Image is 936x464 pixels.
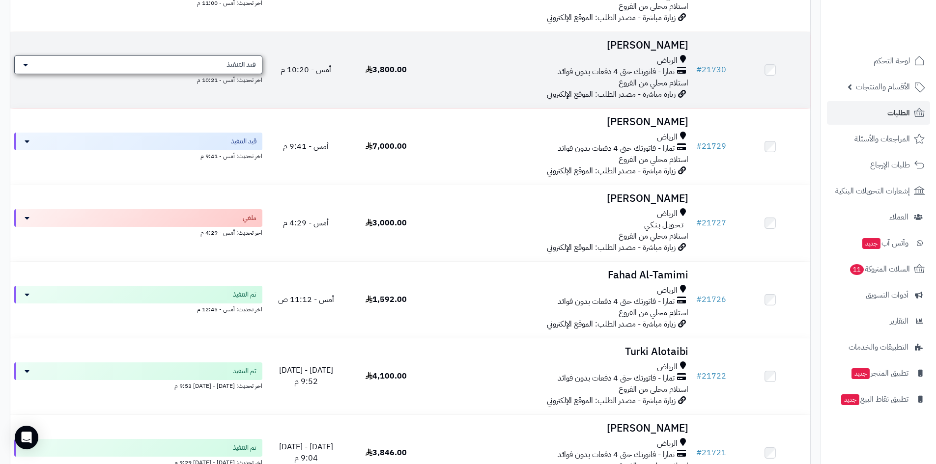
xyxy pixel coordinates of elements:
span: الرياض [657,55,678,66]
h3: Fahad Al-Tamimi [430,270,688,281]
div: اخر تحديث: أمس - 12:45 م [14,303,262,314]
span: # [696,370,702,382]
div: اخر تحديث: أمس - 9:41 م [14,150,262,161]
h3: [PERSON_NAME] [430,40,688,51]
a: أدوات التسويق [827,283,930,307]
span: الطلبات [887,106,910,120]
span: السلات المتروكة [849,262,910,276]
span: جديد [851,368,870,379]
span: التقارير [890,314,908,328]
a: #21722 [696,370,726,382]
span: استلام محلي من الفروع [619,77,688,89]
span: استلام محلي من الفروع [619,0,688,12]
span: زيارة مباشرة - مصدر الطلب: الموقع الإلكتروني [547,395,676,407]
span: [DATE] - [DATE] 9:52 م [279,364,333,387]
a: المراجعات والأسئلة [827,127,930,151]
span: أمس - 4:29 م [283,217,329,229]
span: العملاء [889,210,908,224]
a: #21730 [696,64,726,76]
span: أدوات التسويق [866,288,908,302]
a: إشعارات التحويلات البنكية [827,179,930,203]
div: اخر تحديث: أمس - 4:29 م [14,227,262,237]
span: جديد [841,394,859,405]
a: #21721 [696,447,726,459]
h3: [PERSON_NAME] [430,423,688,434]
span: زيارة مباشرة - مصدر الطلب: الموقع الإلكتروني [547,88,676,100]
span: 4,100.00 [366,370,407,382]
a: وآتس آبجديد [827,231,930,255]
span: تطبيق نقاط البيع [840,392,908,406]
span: جديد [862,238,880,249]
span: 3,800.00 [366,64,407,76]
span: تمارا - فاتورتك حتى 4 دفعات بدون فوائد [558,373,675,384]
a: #21729 [696,140,726,152]
span: # [696,447,702,459]
span: 7,000.00 [366,140,407,152]
a: تطبيق المتجرجديد [827,361,930,385]
span: 3,000.00 [366,217,407,229]
span: زيارة مباشرة - مصدر الطلب: الموقع الإلكتروني [547,165,676,177]
span: المراجعات والأسئلة [854,132,910,146]
span: استلام محلي من الفروع [619,383,688,395]
span: أمس - 9:41 م [283,140,329,152]
span: استلام محلي من الفروع [619,154,688,165]
span: الأقسام والمنتجات [856,80,910,94]
span: إشعارات التحويلات البنكية [835,184,910,198]
span: الرياض [657,208,678,219]
span: زيارة مباشرة - مصدر الطلب: الموقع الإلكتروني [547,318,676,330]
span: تم التنفيذ [233,443,256,453]
span: الرياض [657,285,678,296]
span: تـحـويـل بـنـكـي [644,219,683,231]
a: السلات المتروكة11 [827,257,930,281]
span: 1,592.00 [366,294,407,305]
span: تمارا - فاتورتك حتى 4 دفعات بدون فوائد [558,296,675,307]
span: تمارا - فاتورتك حتى 4 دفعات بدون فوائد [558,66,675,78]
span: وآتس آب [861,236,908,250]
span: قيد التنفيذ [231,136,256,146]
a: التطبيقات والخدمات [827,335,930,359]
span: الرياض [657,438,678,449]
span: الرياض [657,361,678,373]
span: 11 [850,264,864,275]
span: أمس - 11:12 ص [278,294,334,305]
span: [DATE] - [DATE] 9:04 م [279,441,333,464]
span: ملغي [243,213,256,223]
span: تمارا - فاتورتك حتى 4 دفعات بدون فوائد [558,449,675,461]
a: تطبيق نقاط البيعجديد [827,387,930,411]
span: تمارا - فاتورتك حتى 4 دفعات بدون فوائد [558,143,675,154]
a: لوحة التحكم [827,49,930,73]
span: # [696,217,702,229]
span: استلام محلي من الفروع [619,307,688,319]
div: اخر تحديث: [DATE] - [DATE] 9:53 م [14,380,262,390]
span: الرياض [657,132,678,143]
h3: [PERSON_NAME] [430,116,688,128]
a: طلبات الإرجاع [827,153,930,177]
span: زيارة مباشرة - مصدر الطلب: الموقع الإلكتروني [547,12,676,24]
div: Open Intercom Messenger [15,426,38,449]
img: logo-2.png [869,22,927,43]
span: # [696,140,702,152]
span: زيارة مباشرة - مصدر الطلب: الموقع الإلكتروني [547,242,676,253]
span: تم التنفيذ [233,290,256,300]
span: # [696,64,702,76]
span: تطبيق المتجر [851,366,908,380]
div: اخر تحديث: أمس - 10:21 م [14,74,262,84]
a: التقارير [827,309,930,333]
a: الطلبات [827,101,930,125]
h3: Turki Alotaibi [430,346,688,357]
span: استلام محلي من الفروع [619,230,688,242]
span: طلبات الإرجاع [870,158,910,172]
span: # [696,294,702,305]
span: 3,846.00 [366,447,407,459]
a: #21726 [696,294,726,305]
a: العملاء [827,205,930,229]
a: #21727 [696,217,726,229]
h3: [PERSON_NAME] [430,193,688,204]
span: تم التنفيذ [233,366,256,376]
span: أمس - 10:20 م [281,64,331,76]
span: لوحة التحكم [874,54,910,68]
span: قيد التنفيذ [227,60,256,70]
span: التطبيقات والخدمات [849,340,908,354]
